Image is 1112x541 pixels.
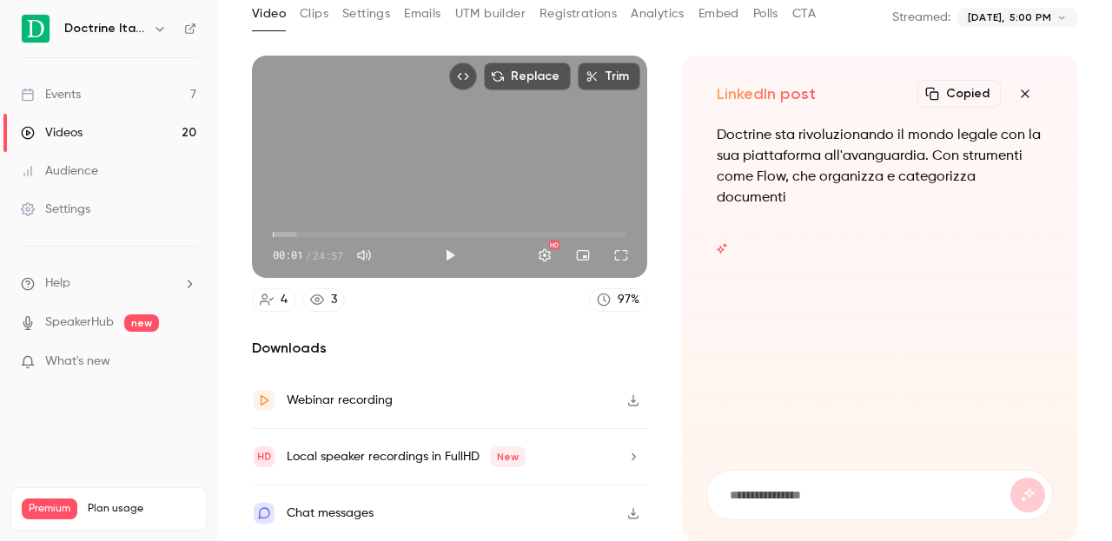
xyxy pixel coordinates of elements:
[64,20,146,37] h6: Doctrine Italia
[287,446,526,467] div: Local speaker recordings in FullHD
[578,63,640,90] button: Trim
[313,247,343,263] span: 24:57
[252,338,647,359] h2: Downloads
[331,291,337,309] div: 3
[433,238,467,273] button: Play
[287,503,374,524] div: Chat messages
[490,446,526,467] span: New
[717,83,816,104] h2: LinkedIn post
[21,86,81,103] div: Events
[175,354,196,370] iframe: Noticeable Trigger
[566,238,600,273] button: Turn on miniplayer
[892,9,950,26] p: Streamed:
[968,10,1004,25] span: [DATE],
[273,247,303,263] span: 00:01
[305,247,311,263] span: /
[287,390,393,411] div: Webinar recording
[549,241,559,249] div: HD
[88,502,195,516] span: Plan usage
[449,63,477,90] button: Embed video
[589,288,647,312] a: 97%
[347,238,381,273] button: Mute
[21,124,83,142] div: Videos
[917,80,1001,108] button: Copied
[22,15,50,43] img: Doctrine Italia
[273,247,343,263] div: 00:01
[281,291,288,309] div: 4
[302,288,345,312] a: 3
[717,125,1042,208] p: Doctrine sta rivoluzionando il mondo legale con la sua piattaforma all'avanguardia. Con strumenti...
[252,288,295,312] a: 4
[604,238,639,273] button: Full screen
[124,314,159,332] span: new
[45,274,70,293] span: Help
[45,313,114,332] a: SpeakerHub
[21,162,98,180] div: Audience
[527,238,562,273] button: Settings
[21,274,196,293] li: help-dropdown-opener
[45,353,110,371] span: What's new
[1009,10,1051,25] span: 5:00 PM
[618,291,639,309] div: 97 %
[22,498,77,519] span: Premium
[21,201,90,218] div: Settings
[484,63,571,90] button: Replace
